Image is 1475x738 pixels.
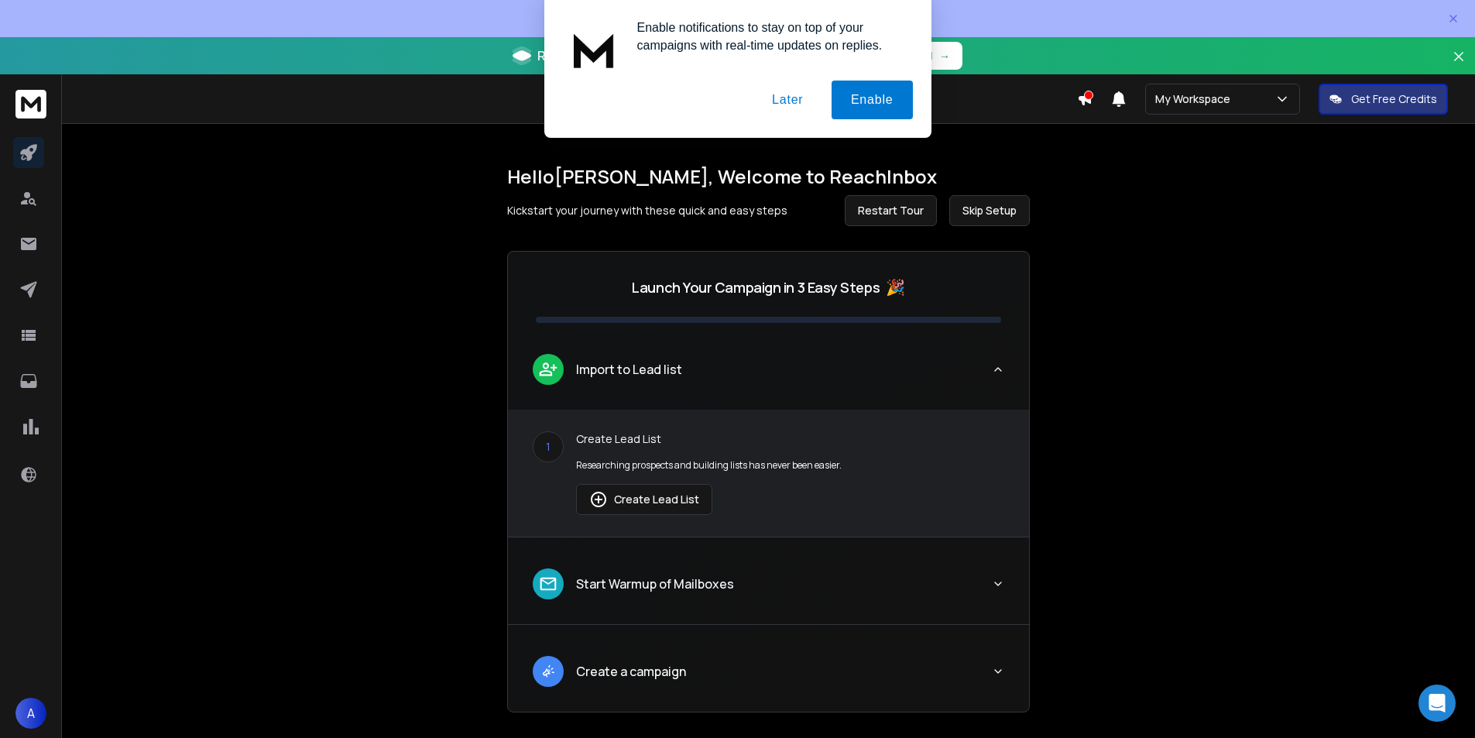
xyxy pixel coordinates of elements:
[508,556,1029,624] button: leadStart Warmup of Mailboxes
[625,19,913,54] div: Enable notifications to stay on top of your campaigns with real-time updates on replies.
[538,661,558,681] img: lead
[576,575,734,593] p: Start Warmup of Mailboxes
[753,81,822,119] button: Later
[949,195,1030,226] button: Skip Setup
[508,644,1029,712] button: leadCreate a campaign
[832,81,913,119] button: Enable
[15,698,46,729] button: A
[576,360,682,379] p: Import to Lead list
[507,164,1030,189] h1: Hello [PERSON_NAME] , Welcome to ReachInbox
[632,276,880,298] p: Launch Your Campaign in 3 Easy Steps
[1418,685,1456,722] div: Open Intercom Messenger
[576,662,686,681] p: Create a campaign
[507,203,787,218] p: Kickstart your journey with these quick and easy steps
[845,195,937,226] button: Restart Tour
[576,459,1004,472] p: Researching prospects and building lists has never been easier.
[538,574,558,594] img: lead
[508,410,1029,537] div: leadImport to Lead list
[589,490,608,509] img: lead
[538,359,558,379] img: lead
[576,431,1004,447] p: Create Lead List
[886,276,905,298] span: 🎉
[508,342,1029,410] button: leadImport to Lead list
[563,19,625,81] img: notification icon
[962,203,1017,218] span: Skip Setup
[533,431,564,462] div: 1
[576,484,712,515] button: Create Lead List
